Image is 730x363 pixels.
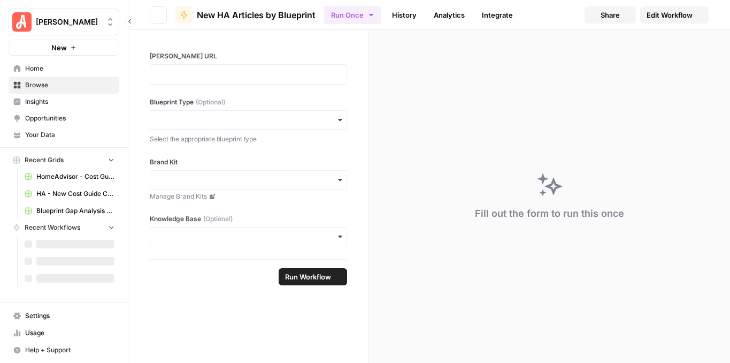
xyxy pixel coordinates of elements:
button: Run Once [324,6,381,24]
img: Angi Logo [12,12,32,32]
p: Select the appropriate blueprint type [150,134,347,145]
span: Share [601,10,620,20]
span: New [51,42,67,53]
a: New HA Articles by Blueprint [175,6,316,24]
a: Insights [9,93,119,110]
span: Edit Workflow [647,10,693,20]
a: HomeAdvisor - Cost Guide Updates [20,168,119,185]
span: Run Workflow [285,271,331,282]
button: New [9,40,119,56]
span: (Optional) [196,97,225,107]
span: (Optional) [203,214,233,224]
a: Settings [9,307,119,324]
span: Settings [25,311,114,321]
span: HomeAdvisor - Cost Guide Updates [36,172,114,182]
a: Integrate [475,6,519,24]
a: Edit Workflow [640,6,709,24]
span: Recent Grids [25,155,64,165]
a: Manage Brand Kits [150,192,347,201]
span: New HA Articles by Blueprint [197,9,316,21]
span: [PERSON_NAME] [36,17,101,27]
button: Help + Support [9,342,119,359]
span: Blueprint Gap Analysis Grid [36,206,114,216]
button: Recent Grids [9,152,119,168]
a: Home [9,60,119,77]
a: Usage [9,324,119,342]
span: Help + Support [25,345,114,355]
label: Knowledge Base [150,214,347,224]
div: Fill out the form to run this once [475,206,624,221]
button: Recent Workflows [9,220,119,236]
span: Opportunities [25,114,114,123]
button: Share [585,6,636,24]
a: Opportunities [9,110,119,127]
span: Home [25,64,114,73]
label: [PERSON_NAME] URL [150,51,347,61]
a: Blueprint Gap Analysis Grid [20,202,119,220]
button: Run Workflow [279,268,347,285]
span: Insights [25,97,114,107]
label: Brand Kit [150,157,347,167]
a: HA - New Cost Guide Creation Grid [20,185,119,202]
a: History [386,6,423,24]
a: Browse [9,77,119,94]
span: Your Data [25,130,114,140]
span: Recent Workflows [25,223,80,232]
span: Browse [25,80,114,90]
label: Blueprint Type [150,97,347,107]
span: HA - New Cost Guide Creation Grid [36,189,114,199]
span: Usage [25,328,114,338]
button: Workspace: Angi [9,9,119,35]
a: Your Data [9,126,119,143]
a: Analytics [427,6,471,24]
